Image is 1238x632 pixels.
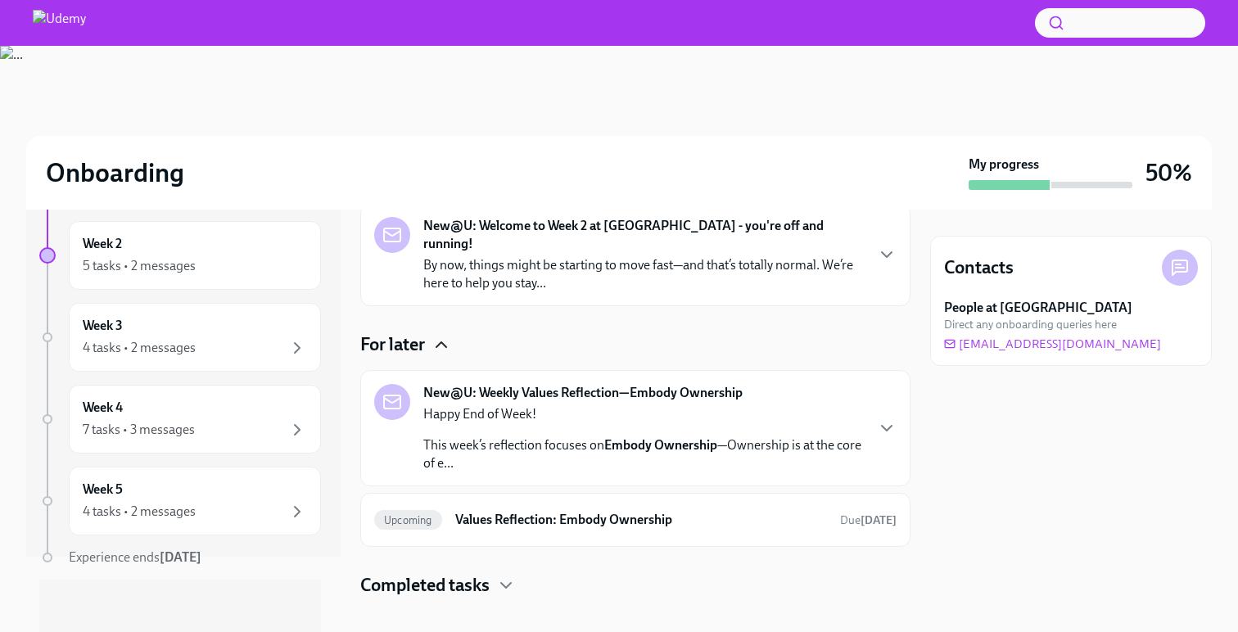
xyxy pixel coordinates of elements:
h6: Week 4 [83,399,123,417]
a: Week 25 tasks • 2 messages [39,221,321,290]
div: 5 tasks • 2 messages [83,257,196,275]
strong: People at [GEOGRAPHIC_DATA] [944,299,1132,317]
div: 7 tasks • 3 messages [83,421,195,439]
span: Experience ends [69,549,201,565]
strong: New@U: Weekly Values Reflection—Embody Ownership [423,384,743,402]
h2: Onboarding [46,156,184,189]
p: By now, things might be starting to move fast—and that’s totally normal. We’re here to help you s... [423,256,864,292]
h4: Completed tasks [360,573,490,598]
a: Week 34 tasks • 2 messages [39,303,321,372]
a: Week 54 tasks • 2 messages [39,467,321,535]
h6: Values Reflection: Embody Ownership [455,511,827,529]
a: [EMAIL_ADDRESS][DOMAIN_NAME] [944,336,1161,352]
span: October 20th, 2025 08:00 [840,512,897,528]
img: Udemy [33,10,86,36]
p: This week’s reflection focuses on —Ownership is at the core of e... [423,436,864,472]
div: 4 tasks • 2 messages [83,503,196,521]
h6: Week 2 [83,235,122,253]
strong: [DATE] [160,549,201,565]
h3: 50% [1145,158,1192,187]
h6: Week 5 [83,481,123,499]
strong: [DATE] [861,513,897,527]
a: Week 47 tasks • 3 messages [39,385,321,454]
div: For later [360,332,910,357]
span: Due [840,513,897,527]
strong: My progress [969,156,1039,174]
h4: For later [360,332,425,357]
a: UpcomingValues Reflection: Embody OwnershipDue[DATE] [374,507,897,533]
strong: Embody Ownership [604,437,717,453]
div: 4 tasks • 2 messages [83,339,196,357]
span: Direct any onboarding queries here [944,317,1117,332]
strong: New@U: Welcome to Week 2 at [GEOGRAPHIC_DATA] - you're off and running! [423,217,864,253]
span: Upcoming [374,514,442,526]
h4: Contacts [944,255,1014,280]
h6: Week 3 [83,317,123,335]
div: Completed tasks [360,573,910,598]
p: Happy End of Week! [423,405,864,423]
